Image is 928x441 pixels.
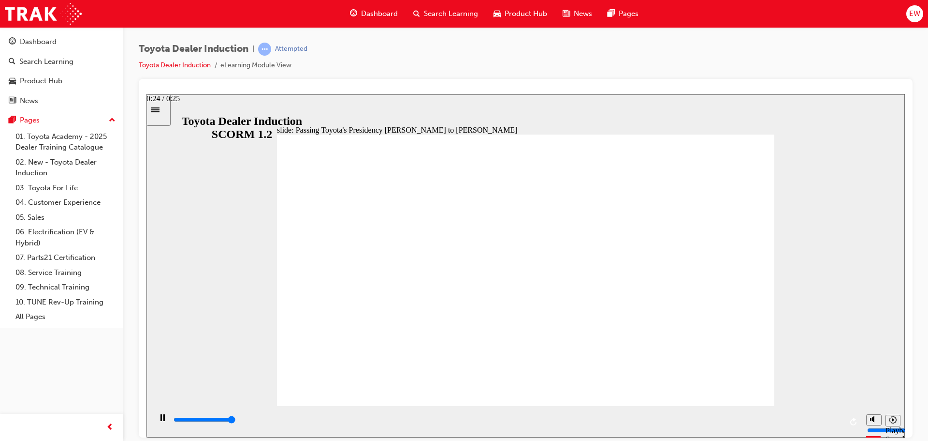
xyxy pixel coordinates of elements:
[12,265,119,280] a: 08. Service Training
[12,181,119,196] a: 03. Toyota For Life
[19,56,73,67] div: Search Learning
[12,280,119,295] a: 09. Technical Training
[4,53,119,71] a: Search Learning
[9,58,15,66] span: search-icon
[608,8,615,20] span: pages-icon
[27,321,89,329] input: slide progress
[12,295,119,310] a: 10. TUNE Rev-Up Training
[739,320,754,332] button: Playback speed
[9,77,16,86] span: car-icon
[361,8,398,19] span: Dashboard
[139,44,248,55] span: Toyota Dealer Induction
[424,8,478,19] span: Search Learning
[493,8,501,20] span: car-icon
[600,4,646,24] a: pages-iconPages
[220,60,291,71] li: eLearning Module View
[12,225,119,250] a: 06. Electrification (EV & Hybrid)
[258,43,271,56] span: learningRecordVerb_ATTEMPT-icon
[906,5,923,22] button: EW
[413,8,420,20] span: search-icon
[739,332,754,350] div: Playback Speed
[9,97,16,106] span: news-icon
[12,250,119,265] a: 07. Parts21 Certification
[252,44,254,55] span: |
[342,4,406,24] a: guage-iconDashboard
[5,319,21,336] button: Pause (Ctrl+Alt+P)
[4,92,119,110] a: News
[720,320,735,331] button: Mute (Ctrl+Alt+M)
[721,332,783,340] input: volume
[4,111,119,129] button: Pages
[350,8,357,20] span: guage-icon
[9,116,16,125] span: pages-icon
[406,4,486,24] a: search-iconSearch Learning
[275,45,307,54] div: Attempted
[574,8,592,19] span: News
[700,320,715,335] button: Replay (Ctrl+Alt+R)
[109,114,116,127] span: up-icon
[20,76,62,87] div: Product Hub
[715,312,754,343] div: misc controls
[12,195,119,210] a: 04. Customer Experience
[9,38,16,46] span: guage-icon
[12,129,119,155] a: 01. Toyota Academy - 2025 Dealer Training Catalogue
[12,309,119,324] a: All Pages
[20,95,38,106] div: News
[12,155,119,181] a: 02. New - Toyota Dealer Induction
[4,33,119,51] a: Dashboard
[4,31,119,111] button: DashboardSearch LearningProduct HubNews
[20,36,57,47] div: Dashboard
[5,3,82,25] img: Trak
[20,115,40,126] div: Pages
[139,61,211,69] a: Toyota Dealer Induction
[486,4,555,24] a: car-iconProduct Hub
[12,210,119,225] a: 05. Sales
[563,8,570,20] span: news-icon
[4,72,119,90] a: Product Hub
[505,8,547,19] span: Product Hub
[5,312,715,343] div: playback controls
[619,8,638,19] span: Pages
[555,4,600,24] a: news-iconNews
[106,422,114,434] span: prev-icon
[909,8,920,19] span: EW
